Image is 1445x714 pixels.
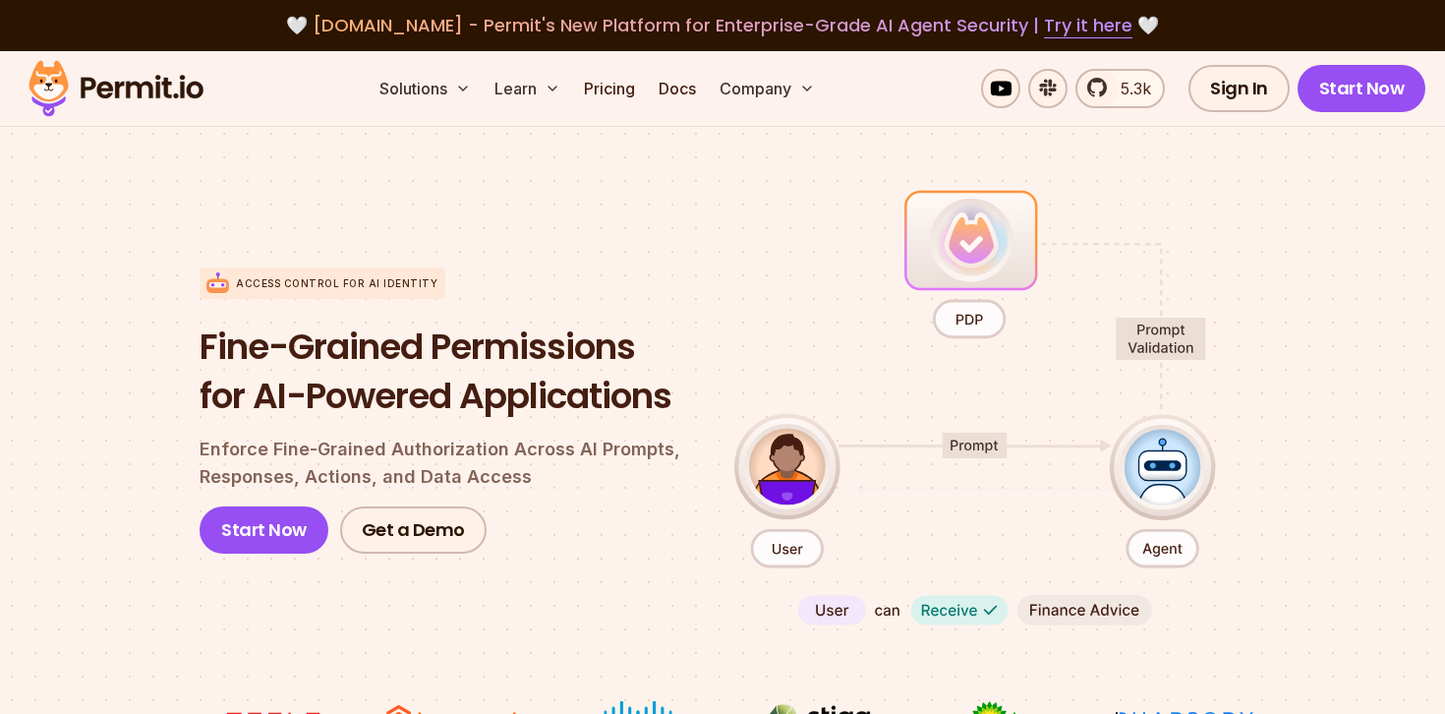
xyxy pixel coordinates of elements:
button: Learn [487,69,568,108]
button: Solutions [372,69,479,108]
a: Try it here [1044,13,1132,38]
span: 5.3k [1109,77,1151,100]
a: Start Now [1298,65,1426,112]
h1: Fine-Grained Permissions for AI-Powered Applications [200,323,703,420]
p: Access control for AI Identity [236,276,437,291]
a: Sign In [1188,65,1290,112]
div: 🤍 🤍 [47,12,1398,39]
a: Get a Demo [340,506,487,554]
a: 5.3k [1075,69,1165,108]
a: Docs [651,69,704,108]
img: Permit logo [20,55,212,122]
a: Start Now [200,506,328,554]
span: [DOMAIN_NAME] - Permit's New Platform for Enterprise-Grade AI Agent Security | [313,13,1132,37]
a: Pricing [576,69,643,108]
p: Enforce Fine-Grained Authorization Across AI Prompts, Responses, Actions, and Data Access [200,436,703,491]
button: Company [712,69,823,108]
